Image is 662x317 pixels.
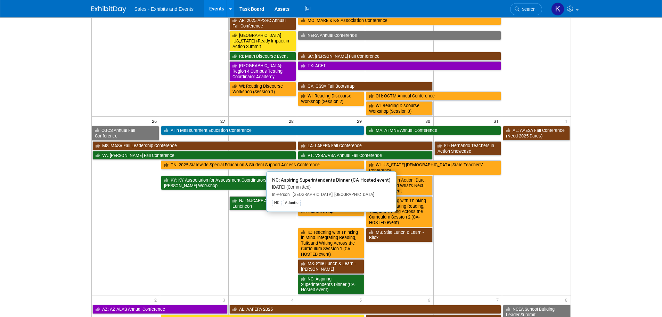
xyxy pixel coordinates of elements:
span: Search [520,7,536,12]
a: CGCS Annual Fall Conference [92,126,159,140]
a: WI: Reading Discourse Workshop (Session 2) [298,92,365,106]
span: [GEOGRAPHIC_DATA], [GEOGRAPHIC_DATA] [290,192,374,197]
a: IL: i-Ready in Action: Data, Instruction, and What’s Next - CA Hosted Event [366,176,433,196]
span: 30 [425,117,433,125]
a: AZ: AZ ALAS Annual Conference [92,305,228,314]
a: AR: 2025 APSRC Annual Fall Conference [229,16,296,30]
a: RI: Math Discourse Event [229,52,296,61]
a: AL: AAFEPA 2025 [229,305,501,314]
a: Search [510,3,542,15]
span: 27 [220,117,228,125]
div: NC [272,200,281,206]
span: (Committed) [285,184,311,190]
span: 2 [154,295,160,304]
a: TX: ACET [298,61,501,70]
div: Atlantic [283,200,301,206]
a: GA: GSSA Fall Bootstrap [298,82,433,91]
a: NERA Annual Conference [298,31,501,40]
div: [DATE] [272,184,391,190]
a: IL: Teaching with Thinking in Mind: Integrating Reading, Talk, and Writing Across the Curriculum ... [366,196,433,227]
a: MO: MARE & K-8 Association Conference [298,16,501,25]
a: SC: [PERSON_NAME] Fall Conference [298,52,501,61]
img: Kara Haven [551,2,564,16]
a: IL: Teaching with Thinking in Mind: Integrating Reading, Talk, and Writing Across the Curriculum ... [298,228,365,259]
a: KY: KY Association for Assessment Coordinators [PERSON_NAME] Workshop [161,176,296,190]
a: OH: OCTM Annual Conference [366,92,501,101]
span: 3 [222,295,228,304]
span: 28 [288,117,297,125]
a: FL: Hernando Teachers in Action Showcase [434,141,501,156]
a: WI: [US_STATE] [DEMOGRAPHIC_DATA] State Teachers’ Conference [366,160,501,175]
a: MS: Stile Lunch & Learn - Biloxi [366,228,433,242]
a: MA: ATMNE Annual Conference [366,126,501,135]
img: ExhibitDay [91,6,126,13]
a: WI: Reading Discourse Workshop (Session 3) [366,101,433,116]
a: TN: 2025 Statewide Special Education & Student Support Access Conference [161,160,365,169]
a: MS: MASA Fall Leadership Conference [92,141,296,150]
a: AI in Measurement Education Conference [161,126,365,135]
span: Sales - Exhibits and Events [134,6,194,12]
span: 29 [356,117,365,125]
span: 26 [151,117,160,125]
a: [GEOGRAPHIC_DATA][US_STATE] i-Ready Impact in Action Summit [229,31,296,51]
span: 8 [564,295,571,304]
a: NC: Aspiring Superintendents Dinner (CA-Hosted event) [298,275,365,294]
span: In-Person [272,192,290,197]
a: MS: Stile Lunch & Learn - [PERSON_NAME] [298,259,365,274]
span: NC: Aspiring Superintendents Dinner (CA-Hosted event) [272,177,391,183]
a: VT: VSBA/VSA Annual Fall Conference [298,151,433,160]
a: AL: AAESA Fall Conference (Need 2025 Dates) [503,126,570,140]
a: WI: Reading Discourse Workshop (Session 1) [229,82,296,96]
span: 1 [564,117,571,125]
span: 6 [427,295,433,304]
a: [GEOGRAPHIC_DATA]: Region 4 Campus Testing Coordinator Academy [229,61,296,81]
span: 7 [496,295,502,304]
span: 5 [359,295,365,304]
a: NJ: NJCAPE Award Luncheon [229,196,296,211]
span: 31 [493,117,502,125]
a: LA: LAFEPA Fall Conference [298,141,433,150]
a: VA: [PERSON_NAME] Fall Conference [92,151,296,160]
span: 4 [291,295,297,304]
